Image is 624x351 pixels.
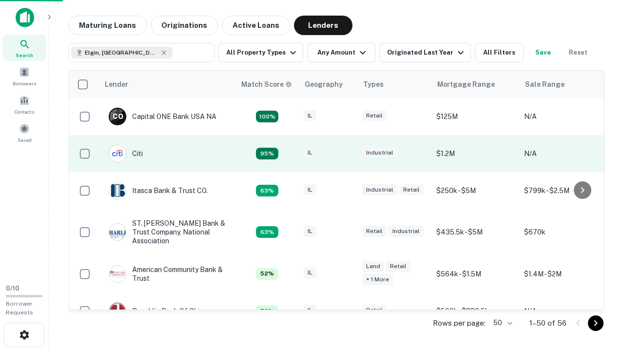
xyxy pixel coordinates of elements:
[588,315,604,331] button: Go to next page
[109,302,215,320] div: Republic Bank Of Chicago
[362,110,387,121] div: Retail
[305,78,343,90] div: Geography
[222,16,290,35] button: Active Loans
[68,16,147,35] button: Maturing Loans
[304,110,316,121] div: IL
[389,226,424,237] div: Industrial
[563,43,594,62] button: Reset
[6,285,19,292] span: 0 / 10
[256,268,278,280] div: Capitalize uses an advanced AI algorithm to match your search with the best lender. The match sco...
[3,63,46,89] a: Borrowers
[151,16,218,35] button: Originations
[3,35,46,61] a: Search
[475,43,524,62] button: All Filters
[431,209,519,255] td: $435.5k - $5M
[575,242,624,289] iframe: Chat Widget
[362,274,393,285] div: + 1 more
[431,255,519,292] td: $564k - $1.5M
[109,108,216,125] div: Capital ONE Bank USA NA
[379,43,471,62] button: Originated Last Year
[16,51,33,59] span: Search
[99,71,235,98] th: Lender
[433,317,486,329] p: Rows per page:
[519,292,607,330] td: N/A
[109,182,126,199] img: picture
[489,316,514,330] div: 50
[529,317,566,329] p: 1–50 of 56
[235,71,299,98] th: Capitalize uses an advanced AI algorithm to match your search with the best lender. The match sco...
[109,303,126,319] img: picture
[387,47,467,58] div: Originated Last Year
[109,182,208,199] div: Itasca Bank & Trust CO.
[304,184,316,195] div: IL
[431,98,519,135] td: $125M
[256,305,278,317] div: Capitalize uses an advanced AI algorithm to match your search with the best lender. The match sco...
[527,43,559,62] button: Save your search to get updates of matches that match your search criteria.
[519,172,607,209] td: $799k - $2.5M
[304,305,316,316] div: IL
[105,78,128,90] div: Lender
[113,112,123,122] p: C O
[6,300,33,316] span: Borrower Requests
[431,292,519,330] td: $500k - $880.5k
[18,136,32,144] span: Saved
[241,79,292,90] div: Capitalize uses an advanced AI algorithm to match your search with the best lender. The match sco...
[362,305,387,316] div: Retail
[256,148,278,159] div: Capitalize uses an advanced AI algorithm to match your search with the best lender. The match sco...
[109,265,226,283] div: American Community Bank & Trust
[109,145,143,162] div: Citi
[218,43,303,62] button: All Property Types
[299,71,357,98] th: Geography
[519,98,607,135] td: N/A
[256,185,278,196] div: Capitalize uses an advanced AI algorithm to match your search with the best lender. The match sco...
[363,78,384,90] div: Types
[256,111,278,122] div: Capitalize uses an advanced AI algorithm to match your search with the best lender. The match sco...
[519,71,607,98] th: Sale Range
[3,119,46,146] a: Saved
[307,43,375,62] button: Any Amount
[15,108,34,116] span: Contacts
[256,226,278,238] div: Capitalize uses an advanced AI algorithm to match your search with the best lender. The match sco...
[304,226,316,237] div: IL
[525,78,565,90] div: Sale Range
[431,135,519,172] td: $1.2M
[85,48,158,57] span: Elgin, [GEOGRAPHIC_DATA], [GEOGRAPHIC_DATA]
[519,135,607,172] td: N/A
[431,172,519,209] td: $250k - $5M
[3,91,46,117] a: Contacts
[109,219,226,246] div: ST. [PERSON_NAME] Bank & Trust Company, National Association
[519,255,607,292] td: $1.4M - $2M
[109,145,126,162] img: picture
[362,226,387,237] div: Retail
[362,184,397,195] div: Industrial
[304,267,316,278] div: IL
[437,78,495,90] div: Mortgage Range
[386,261,410,272] div: Retail
[357,71,431,98] th: Types
[399,184,424,195] div: Retail
[362,261,384,272] div: Land
[241,79,290,90] h6: Match Score
[109,224,126,240] img: picture
[294,16,352,35] button: Lenders
[519,209,607,255] td: $670k
[304,147,316,158] div: IL
[13,79,36,87] span: Borrowers
[16,8,34,27] img: capitalize-icon.png
[362,147,397,158] div: Industrial
[431,71,519,98] th: Mortgage Range
[109,266,126,282] img: picture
